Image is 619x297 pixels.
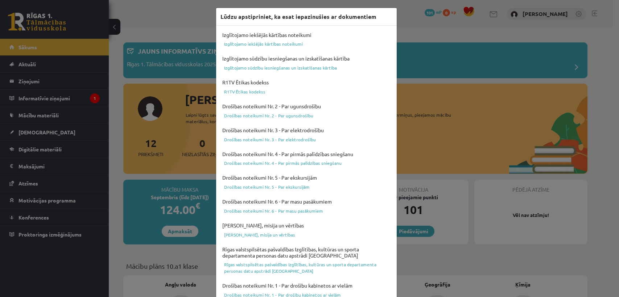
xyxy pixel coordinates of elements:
a: Drošības noteikumi Nr. 5 - Par ekskursijām [220,183,392,191]
h3: Lūdzu apstipriniet, ka esat iepazinušies ar dokumentiem [220,12,376,21]
h4: Drošības noteikumi Nr. 3 - Par elektrodrošību [220,125,392,135]
h4: Izglītojamo sūdzību iesniegšanas un izskatīšanas kārtība [220,54,392,63]
a: Izglītojamo sūdzību iesniegšanas un izskatīšanas kārtība [220,63,392,72]
h4: Rīgas valstspilsētas pašvaldības Izglītības, kultūras un sporta departamenta personas datu apstrā... [220,244,392,260]
h4: Drošības noteikumi Nr. 2 - Par ugunsdrošību [220,101,392,111]
a: Drošības noteikumi Nr. 3 - Par elektrodrošību [220,135,392,144]
h4: Drošības noteikumi Nr. 6 - Par masu pasākumiem [220,197,392,206]
h4: Drošības noteikumi Nr. 5 - Par ekskursijām [220,173,392,183]
h4: R1TV Ētikas kodekss [220,78,392,87]
h4: Izglītojamo iekšējās kārtības noteikumi [220,30,392,40]
h4: [PERSON_NAME], misija un vērtības [220,221,392,230]
a: Drošības noteikumi Nr. 2 - Par ugunsdrošību [220,111,392,120]
h4: Drošības noteikumi Nr. 4 - Par pirmās palīdzības sniegšanu [220,149,392,159]
a: Izglītojamo iekšējās kārtības noteikumi [220,39,392,48]
a: Rīgas valstspilsētas pašvaldības Izglītības, kultūras un sporta departamenta personas datu apstrā... [220,260,392,275]
a: [PERSON_NAME], misija un vērtības [220,230,392,239]
a: Drošības noteikumi Nr. 4 - Par pirmās palīdzības sniegšanu [220,159,392,167]
a: R1TV Ētikas kodekss [220,87,392,96]
h4: Drošības noteikumi Nr. 1 - Par drošību kabinetos ar vielām [220,281,392,290]
a: Drošības noteikumi Nr. 6 - Par masu pasākumiem [220,206,392,215]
